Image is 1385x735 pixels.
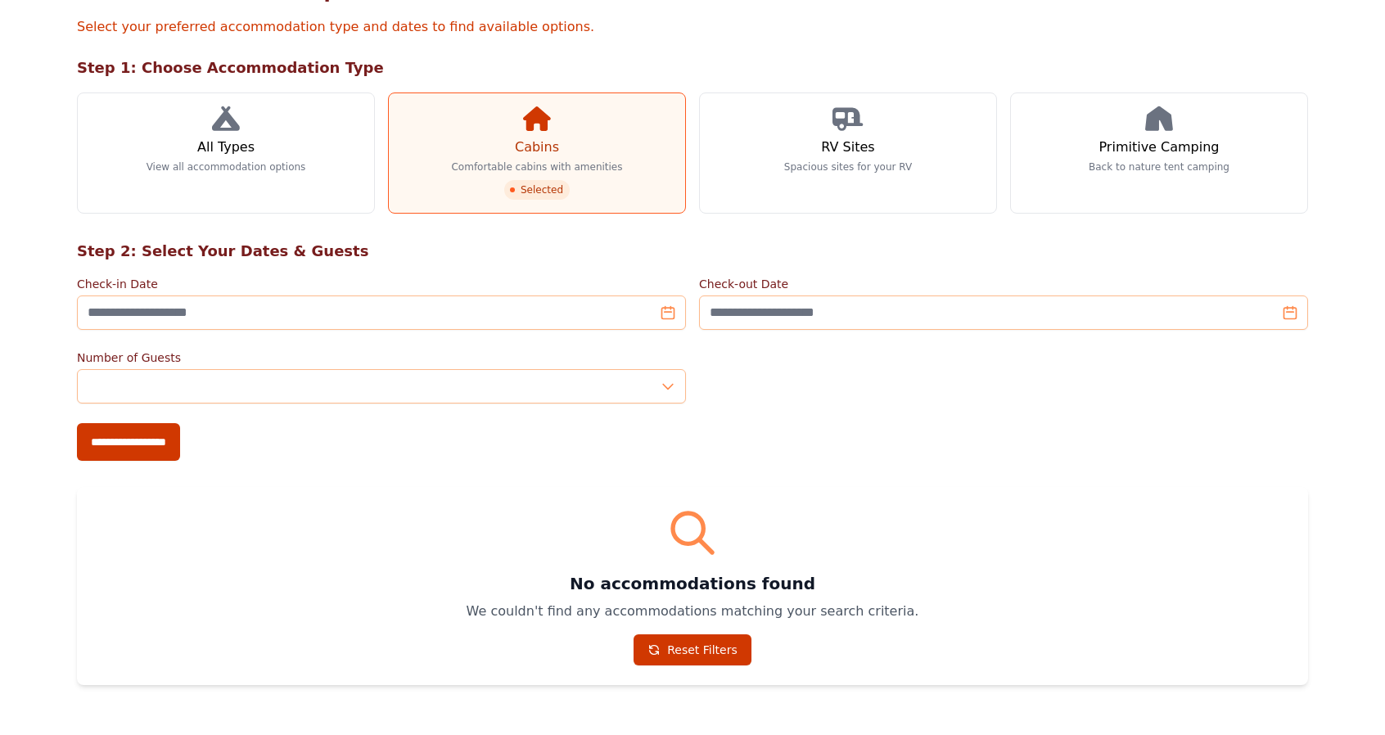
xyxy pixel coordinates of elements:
[634,634,751,665] a: Reset Filters
[784,160,912,174] p: Spacious sites for your RV
[1010,92,1308,214] a: Primitive Camping Back to nature tent camping
[77,17,1308,37] p: Select your preferred accommodation type and dates to find available options.
[147,160,306,174] p: View all accommodation options
[197,138,255,157] h3: All Types
[821,138,874,157] h3: RV Sites
[1089,160,1229,174] p: Back to nature tent camping
[388,92,686,214] a: Cabins Comfortable cabins with amenities Selected
[77,276,686,292] label: Check-in Date
[1099,138,1220,157] h3: Primitive Camping
[97,602,1288,621] p: We couldn't find any accommodations matching your search criteria.
[699,276,1308,292] label: Check-out Date
[451,160,622,174] p: Comfortable cabins with amenities
[77,56,1308,79] h2: Step 1: Choose Accommodation Type
[504,180,570,200] span: Selected
[97,572,1288,595] h3: No accommodations found
[77,349,686,366] label: Number of Guests
[699,92,997,214] a: RV Sites Spacious sites for your RV
[77,92,375,214] a: All Types View all accommodation options
[515,138,559,157] h3: Cabins
[77,240,1308,263] h2: Step 2: Select Your Dates & Guests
